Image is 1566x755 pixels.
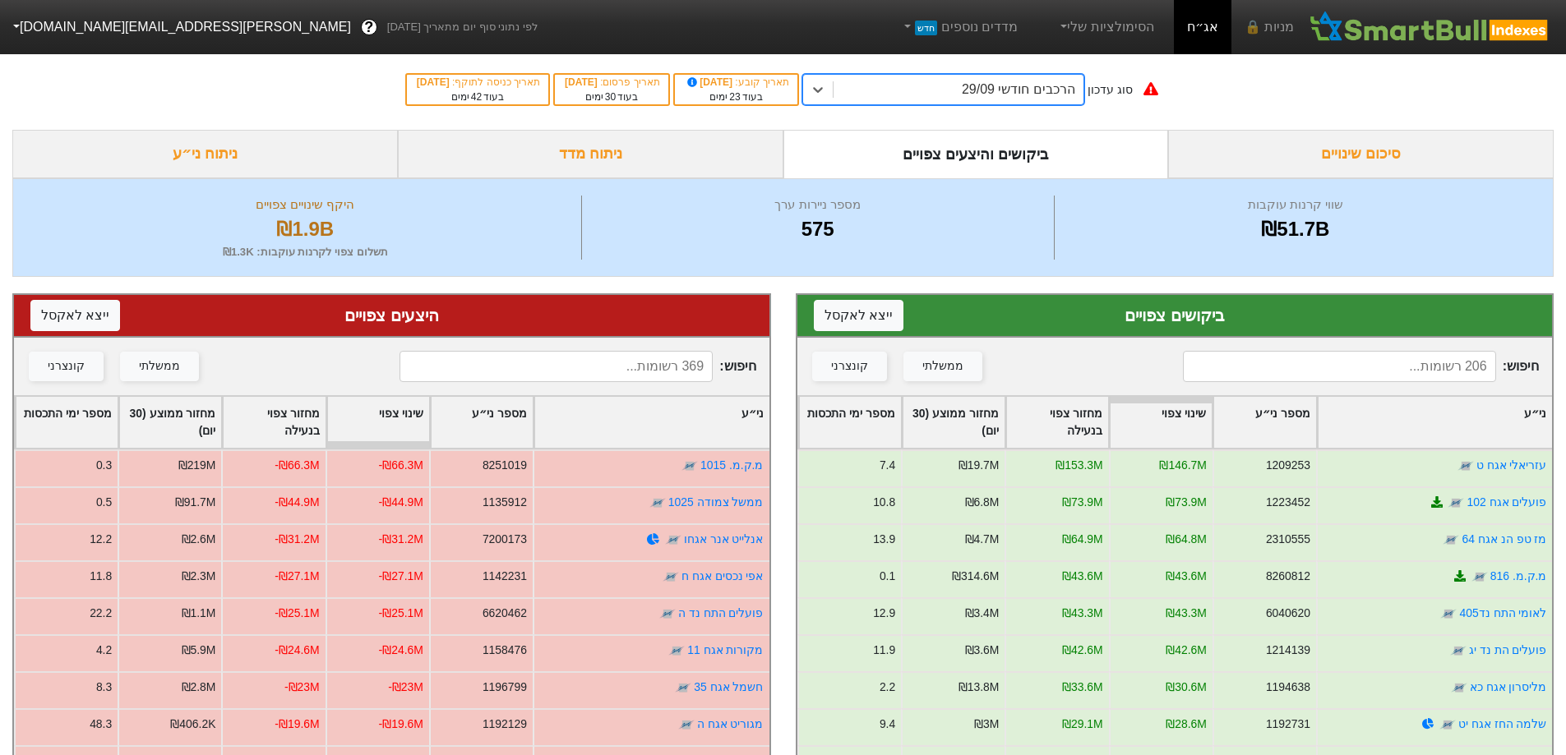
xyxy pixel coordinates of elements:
[90,568,112,585] div: 11.8
[1059,214,1532,244] div: ₪51.7B
[1448,495,1464,511] img: tase link
[894,11,1024,44] a: מדדים נוספיםחדש
[873,642,895,659] div: 11.9
[665,532,681,548] img: tase link
[681,458,698,474] img: tase link
[1088,81,1133,99] div: סוג עדכון
[1459,606,1546,619] a: לאומי התח נד405
[1450,679,1467,696] img: tase link
[1061,531,1102,548] div: ₪64.9M
[687,643,763,656] a: מקורות אגח 11
[879,716,894,733] div: 9.4
[170,716,215,733] div: ₪406.2K
[1490,569,1546,582] a: מ.ק.מ. 816
[1265,494,1310,511] div: 1223452
[1265,568,1310,585] div: 8260812
[379,642,423,659] div: -₪24.6M
[694,680,763,693] a: חשמל אגח 35
[563,90,660,104] div: בעוד ימים
[379,605,423,622] div: -₪25.1M
[1457,717,1546,730] a: שלמה החז אגח יט
[379,494,423,511] div: -₪44.9M
[483,494,527,511] div: 1135912
[586,214,1050,244] div: 575
[387,19,538,35] span: לפי נתוני סוף יום מתאריך [DATE]
[1166,531,1207,548] div: ₪64.8M
[275,568,319,585] div: -₪27.1M
[1166,605,1207,622] div: ₪43.3M
[1006,397,1108,448] div: Toggle SortBy
[1449,642,1466,659] img: tase link
[812,352,887,381] button: קונצרני
[275,642,319,659] div: -₪24.6M
[483,716,527,733] div: 1192129
[659,605,676,622] img: tase link
[182,531,216,548] div: ₪2.6M
[30,300,120,331] button: ייצא לאקסל
[1061,494,1102,511] div: ₪73.9M
[663,569,679,585] img: tase link
[1168,130,1554,178] div: סיכום שינויים
[400,351,755,382] span: חיפוש :
[379,457,423,474] div: -₪66.3M
[974,716,999,733] div: ₪3M
[534,397,769,448] div: Toggle SortBy
[1110,397,1212,448] div: Toggle SortBy
[685,76,736,88] span: [DATE]
[1265,679,1310,696] div: 1194638
[400,351,713,382] input: 369 רשומות...
[12,130,398,178] div: ניתוח ני״ע
[1469,680,1546,693] a: מליסרון אגח כא
[16,397,118,448] div: Toggle SortBy
[964,605,999,622] div: ₪3.4M
[675,679,691,696] img: tase link
[1443,532,1459,548] img: tase link
[683,90,789,104] div: בעוד ימים
[873,605,895,622] div: 12.9
[275,605,319,622] div: -₪25.1M
[697,717,764,730] a: מגוריט אגח ה
[1439,716,1455,733] img: tase link
[398,130,783,178] div: ניתוח מדד
[415,90,540,104] div: בעוד ימים
[1183,351,1539,382] span: חיפוש :
[1318,397,1552,448] div: Toggle SortBy
[1166,679,1207,696] div: ₪30.6M
[678,716,695,733] img: tase link
[1265,531,1310,548] div: 2310555
[139,357,180,375] div: ממשלתי
[649,495,666,511] img: tase link
[915,21,937,35] span: חדש
[1056,457,1102,474] div: ₪153.3M
[1059,196,1532,214] div: שווי קרנות עוקבות
[814,303,1536,328] div: ביקושים צפויים
[275,531,319,548] div: -₪31.2M
[119,397,221,448] div: Toggle SortBy
[275,457,319,474] div: -₪66.3M
[879,457,894,474] div: 7.4
[379,531,423,548] div: -₪31.2M
[903,397,1005,448] div: Toggle SortBy
[684,532,764,546] a: אנלייט אנר אגחו
[903,352,982,381] button: ממשלתי
[1061,605,1102,622] div: ₪43.3M
[1265,457,1310,474] div: 1209253
[415,75,540,90] div: תאריך כניסה לתוקף :
[1166,568,1207,585] div: ₪43.6M
[1183,351,1496,382] input: 206 רשומות...
[34,214,577,244] div: ₪1.9B
[1051,11,1161,44] a: הסימולציות שלי
[1166,716,1207,733] div: ₪28.6M
[873,494,895,511] div: 10.8
[90,531,112,548] div: 12.2
[182,568,216,585] div: ₪2.3M
[1307,11,1553,44] img: SmartBull
[962,80,1075,99] div: הרכבים חודשי 29/09
[96,457,112,474] div: 0.3
[1468,643,1546,656] a: פועלים הת נד יג
[563,75,660,90] div: תאריך פרסום :
[471,91,482,103] span: 42
[483,568,527,585] div: 1142231
[1265,605,1310,622] div: 6040620
[1265,642,1310,659] div: 1214139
